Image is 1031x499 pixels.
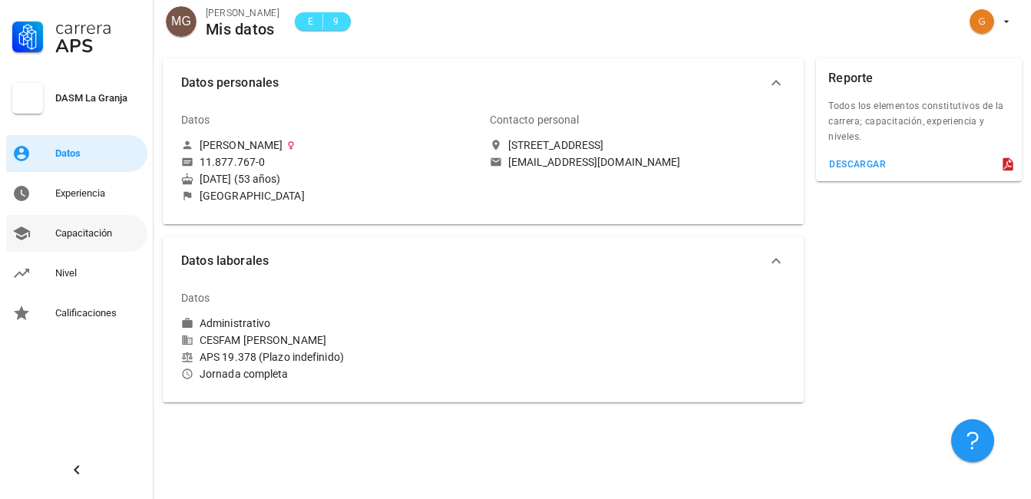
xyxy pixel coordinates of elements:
div: 11.877.767-0 [200,155,265,169]
button: Datos laborales [163,236,804,286]
span: MG [171,6,191,37]
div: Datos [181,101,210,138]
div: CESFAM [PERSON_NAME] [181,333,477,347]
a: Calificaciones [6,295,147,332]
div: avatar [166,6,197,37]
a: [EMAIL_ADDRESS][DOMAIN_NAME] [490,155,786,169]
div: Capacitación [55,227,141,240]
div: avatar [970,9,994,34]
div: [EMAIL_ADDRESS][DOMAIN_NAME] [508,155,681,169]
div: Datos [181,279,210,316]
div: Experiencia [55,187,141,200]
button: Datos personales [163,58,804,107]
div: Jornada completa [181,367,477,381]
div: [DATE] (53 años) [181,172,477,186]
div: APS 19.378 (Plazo indefinido) [181,350,477,364]
a: Nivel [6,255,147,292]
div: APS [55,37,141,55]
div: [STREET_ADDRESS] [508,138,604,152]
span: 9 [329,14,342,29]
span: Datos personales [181,72,767,94]
div: Calificaciones [55,307,141,319]
span: Datos laborales [181,250,767,272]
a: [STREET_ADDRESS] [490,138,786,152]
div: Contacto personal [490,101,580,138]
span: E [304,14,316,29]
div: Carrera [55,18,141,37]
div: Reporte [828,58,873,98]
div: [GEOGRAPHIC_DATA] [200,189,305,203]
div: [PERSON_NAME] [200,138,283,152]
div: Administrativo [200,316,270,330]
div: DASM La Granja [55,92,141,104]
div: descargar [828,159,886,170]
div: Todos los elementos constitutivos de la carrera; capacitación, experiencia y niveles. [816,98,1022,154]
div: Datos [55,147,141,160]
div: Nivel [55,267,141,279]
div: Mis datos [206,21,279,38]
a: Experiencia [6,175,147,212]
button: descargar [822,154,892,175]
a: Capacitación [6,215,147,252]
a: Datos [6,135,147,172]
div: [PERSON_NAME] [206,5,279,21]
